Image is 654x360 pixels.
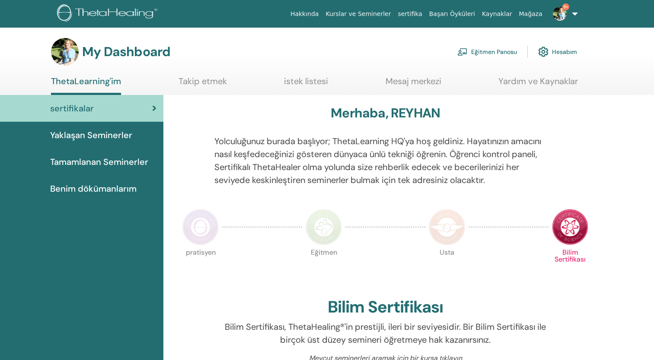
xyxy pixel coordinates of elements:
[553,7,567,21] img: default.jpg
[498,76,578,93] a: Yardım ve Kaynaklar
[331,105,440,121] h3: Merhaba, REYHAN
[214,320,556,346] p: Bilim Sertifikası, ThetaHealing®'in prestijli, ileri bir seviyesidir. Bir Bilim Sertifikası ile b...
[179,76,227,93] a: Takip etmek
[457,42,517,61] a: Eğitmen Panosu
[479,6,516,22] a: Kaynaklar
[50,102,94,115] span: sertifikalar
[322,6,394,22] a: Kurslar ve Seminerler
[182,209,219,245] img: Practitioner
[429,249,465,285] p: Usta
[50,182,137,195] span: Benim dökümanlarım
[50,129,132,142] span: Yaklaşan Seminerler
[429,209,465,245] img: Master
[287,6,322,22] a: Hakkında
[51,38,79,66] img: default.jpg
[552,209,588,245] img: Certificate of Science
[306,249,342,285] p: Eğitmen
[426,6,479,22] a: Başarı Öyküleri
[284,76,328,93] a: istek listesi
[306,209,342,245] img: Instructor
[50,155,148,168] span: Tamamlanan Seminerler
[538,44,549,59] img: cog.svg
[515,6,546,22] a: Mağaza
[182,249,219,285] p: pratisyen
[214,135,556,186] p: Yolculuğunuz burada başlıyor; ThetaLearning HQ'ya hoş geldiniz. Hayatınızın amacını nasıl keşfede...
[552,249,588,285] p: Bilim Sertifikası
[562,3,569,10] span: 9+
[394,6,425,22] a: sertifika
[328,297,443,317] h2: Bilim Sertifikası
[457,48,468,56] img: chalkboard-teacher.svg
[82,44,170,60] h3: My Dashboard
[386,76,441,93] a: Mesaj merkezi
[51,76,121,95] a: ThetaLearning'im
[538,42,577,61] a: Hesabım
[57,4,160,24] img: logo.png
